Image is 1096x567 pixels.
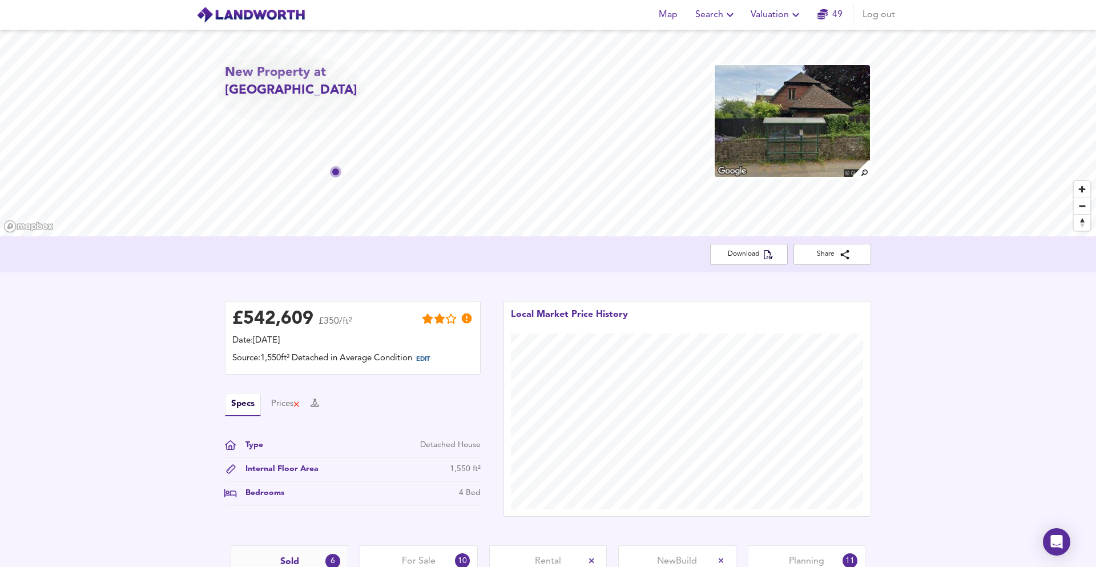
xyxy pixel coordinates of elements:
[1074,214,1090,231] button: Reset bearing to north
[650,3,686,26] button: Map
[232,335,473,347] div: Date: [DATE]
[851,159,871,179] img: search
[225,64,432,100] h2: New Property at [GEOGRAPHIC_DATA]
[1074,215,1090,231] span: Reset bearing to north
[719,248,779,260] span: Download
[459,487,481,499] div: 4 Bed
[710,244,788,265] button: Download
[232,352,473,367] div: Source: 1,550ft² Detached in Average Condition
[236,439,263,451] div: Type
[793,244,871,265] button: Share
[420,439,481,451] div: Detached House
[416,356,430,363] span: EDIT
[236,487,284,499] div: Bedrooms
[858,3,900,26] button: Log out
[803,248,862,260] span: Share
[1074,181,1090,198] button: Zoom in
[695,7,737,23] span: Search
[236,463,319,475] div: Internal Floor Area
[232,311,313,328] div: £ 542,609
[746,3,807,26] button: Valuation
[1074,198,1090,214] button: Zoom out
[511,308,628,333] div: Local Market Price History
[863,7,895,23] span: Log out
[3,220,54,233] a: Mapbox homepage
[714,64,871,178] img: property
[1043,528,1070,556] div: Open Intercom Messenger
[225,393,261,416] button: Specs
[196,6,305,23] img: logo
[271,398,300,411] button: Prices
[751,7,803,23] span: Valuation
[817,7,843,23] a: 49
[691,3,742,26] button: Search
[319,317,352,333] span: £350/ft²
[450,463,481,475] div: 1,550 ft²
[812,3,848,26] button: 49
[654,7,682,23] span: Map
